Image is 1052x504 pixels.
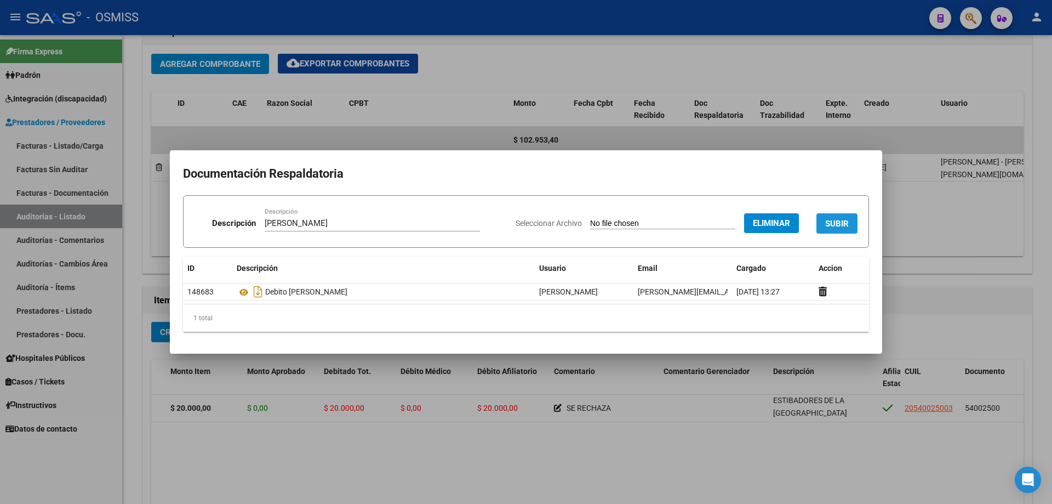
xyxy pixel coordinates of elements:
[633,257,732,280] datatable-header-cell: Email
[638,264,658,273] span: Email
[819,264,842,273] span: Accion
[744,213,799,233] button: Eliminar
[638,287,877,296] span: [PERSON_NAME][EMAIL_ADDRESS][PERSON_NAME][DOMAIN_NAME]
[516,219,582,228] span: Seleccionar Archivo
[539,264,566,273] span: Usuario
[212,217,256,230] p: Descripción
[825,219,849,229] span: SUBIR
[183,304,869,332] div: 1 total
[539,287,598,296] span: [PERSON_NAME]
[187,264,195,273] span: ID
[732,257,814,280] datatable-header-cell: Cargado
[237,283,530,301] div: Debito [PERSON_NAME]
[814,257,869,280] datatable-header-cell: Accion
[736,287,780,296] span: [DATE] 13:27
[187,287,214,296] span: 148683
[232,257,535,280] datatable-header-cell: Descripción
[183,257,232,280] datatable-header-cell: ID
[753,218,790,228] span: Eliminar
[1015,467,1041,493] div: Open Intercom Messenger
[237,264,278,273] span: Descripción
[736,264,766,273] span: Cargado
[251,283,265,301] i: Descargar documento
[535,257,633,280] datatable-header-cell: Usuario
[816,213,857,234] button: SUBIR
[183,163,869,184] h2: Documentación Respaldatoria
